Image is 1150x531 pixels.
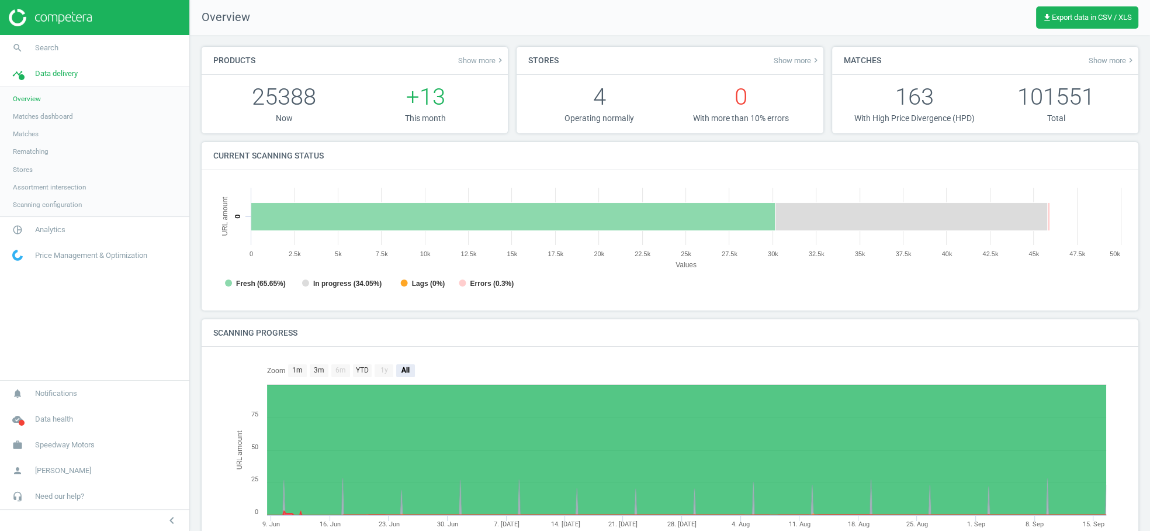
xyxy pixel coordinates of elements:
[667,520,697,528] tspan: 28. [DATE]
[774,56,820,65] a: Show morekeyboard_arrow_right
[356,366,369,374] text: YTD
[380,366,388,374] text: 1y
[1089,56,1135,65] a: Show morekeyboard_arrow_right
[251,475,258,483] text: 25
[6,408,29,430] i: cloud_done
[437,520,458,528] tspan: 30. Jun
[832,47,893,74] h4: Matches
[165,513,179,527] i: chevron_left
[35,43,58,53] span: Search
[13,94,41,104] span: Overview
[528,81,670,113] p: 4
[251,443,258,451] text: 50
[1042,13,1052,22] i: get_app
[35,225,65,235] span: Analytics
[1083,520,1104,528] tspan: 15. Sep
[13,200,82,209] span: Scanning configuration
[507,250,518,257] text: 15k
[494,520,519,528] tspan: 7. [DATE]
[1110,250,1120,257] text: 50k
[844,113,985,124] p: With High Price Divergence (HPD)
[6,63,29,85] i: timeline
[35,250,147,261] span: Price Management & Optimization
[6,434,29,456] i: work
[6,382,29,405] i: notifications
[1026,520,1044,528] tspan: 8. Sep
[6,485,29,508] i: headset_mic
[292,366,303,374] text: 1m
[1028,250,1039,257] text: 45k
[811,56,820,65] i: keyboard_arrow_right
[221,196,229,236] tspan: URL amount
[809,250,825,257] text: 32.5k
[202,142,335,170] h4: Current scanning status
[6,37,29,59] i: search
[774,56,820,65] span: Show more
[528,113,670,124] p: Operating normally
[942,250,952,257] text: 40k
[982,250,998,257] text: 42.5k
[550,520,580,528] tspan: 14. [DATE]
[461,250,477,257] text: 12.5k
[13,129,39,139] span: Matches
[768,250,778,257] text: 30k
[9,9,92,26] img: ajHJNr6hYgQAAAAASUVORK5CYII=
[401,366,410,374] text: All
[670,113,812,124] p: With more than 10% errors
[676,260,697,268] tspan: Values
[320,520,341,528] tspan: 16. Jun
[13,182,86,192] span: Assortment intersection
[313,280,382,288] tspan: In progress (34.05%)
[267,367,286,375] text: Zoom
[670,81,812,113] p: 0
[202,47,267,74] h4: Products
[13,147,49,156] span: Rematching
[985,113,1127,124] p: Total
[262,520,280,528] tspan: 9. Jun
[335,250,342,257] text: 5k
[1126,56,1135,65] i: keyboard_arrow_right
[732,520,750,528] tspan: 4. Aug
[406,83,445,111] span: +13
[213,113,355,124] p: Now
[896,250,912,257] text: 37.5k
[35,491,84,502] span: Need our help?
[236,280,286,288] tspan: Fresh (65.65%)
[202,319,309,347] h4: Scanning progress
[458,56,505,65] a: Show morekeyboard_arrow_right
[906,520,928,528] tspan: 25. Aug
[35,466,91,476] span: [PERSON_NAME]
[1089,56,1135,65] span: Show more
[157,513,186,528] button: chevron_left
[635,250,650,257] text: 22.5k
[985,81,1127,113] p: 101551
[35,440,95,450] span: Speedway Motors
[548,250,563,257] text: 17.5k
[6,460,29,482] i: person
[608,520,638,528] tspan: 21. [DATE]
[235,430,243,470] tspan: URL amount
[376,250,388,257] text: 7.5k
[967,520,985,528] tspan: 1. Sep
[314,366,324,374] text: 3m
[355,113,496,124] p: This month
[1036,6,1138,29] button: get_appExport data in CSV / XLS
[35,414,73,425] span: Data health
[35,388,77,399] span: Notifications
[517,47,570,74] h4: Stores
[458,56,505,65] span: Show more
[412,280,445,288] tspan: Lags (0%)
[13,165,33,174] span: Stores
[378,520,399,528] tspan: 23. Jun
[335,366,346,374] text: 6m
[681,250,691,257] text: 25k
[420,250,431,257] text: 10k
[847,520,869,528] tspan: 18. Aug
[190,9,250,26] span: Overview
[250,250,253,257] text: 0
[6,219,29,241] i: pie_chart_outlined
[213,81,355,113] p: 25388
[496,56,505,65] i: keyboard_arrow_right
[470,280,514,288] tspan: Errors (0.3%)
[35,68,78,79] span: Data delivery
